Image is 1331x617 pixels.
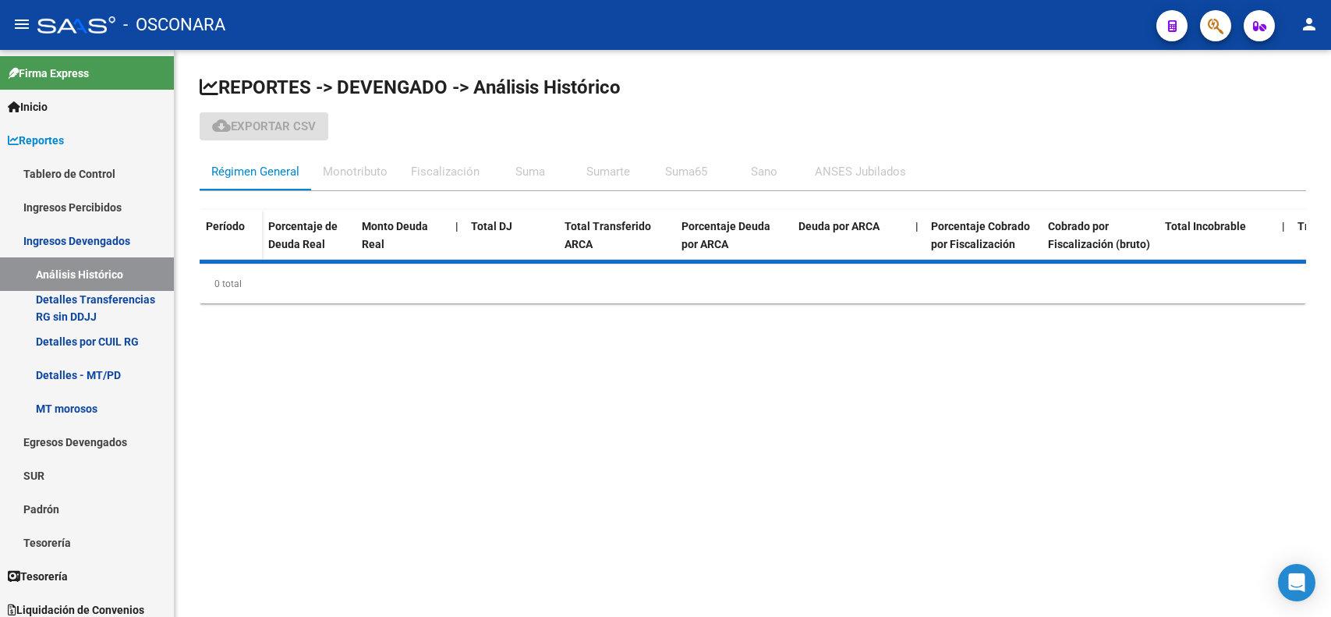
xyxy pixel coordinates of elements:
div: Suma65 [665,163,707,180]
span: - OSCONARA [123,8,225,42]
span: Monto Deuda Real [362,220,428,250]
span: Deuda por ARCA [798,220,880,232]
datatable-header-cell: Período [200,210,262,275]
div: Sumarte [586,163,630,180]
datatable-header-cell: Total DJ [465,210,558,275]
span: Porcentaje Deuda por ARCA [681,220,770,250]
datatable-header-cell: Porcentaje de Deuda Real [262,210,356,275]
span: Total Incobrable [1165,220,1246,232]
span: Reportes [8,132,64,149]
datatable-header-cell: Cobrado por Fiscalización (bruto) [1042,210,1159,275]
span: Inicio [8,98,48,115]
div: Suma [515,163,545,180]
div: 0 total [200,264,1306,303]
h1: REPORTES -> DEVENGADO -> Análisis Histórico [200,75,1306,100]
datatable-header-cell: | [909,210,925,275]
button: Exportar CSV [200,112,328,140]
datatable-header-cell: Porcentaje Deuda por ARCA [675,210,792,275]
div: Monotributo [323,163,388,180]
div: Fiscalización [411,163,480,180]
span: Porcentaje de Deuda Real [268,220,338,250]
div: Sano [751,163,777,180]
datatable-header-cell: | [449,210,465,275]
span: | [915,220,919,232]
span: Tesorería [8,568,68,585]
datatable-header-cell: Monto Deuda Real [356,210,449,275]
datatable-header-cell: Porcentaje Cobrado por Fiscalización [925,210,1042,275]
datatable-header-cell: Deuda por ARCA [792,210,909,275]
mat-icon: person [1300,15,1319,34]
div: Régimen General [211,163,299,180]
span: Cobrado por Fiscalización (bruto) [1048,220,1150,250]
datatable-header-cell: | [1276,210,1291,275]
datatable-header-cell: Total Incobrable [1159,210,1276,275]
span: Firma Express [8,65,89,82]
span: Período [206,220,245,232]
span: | [455,220,458,232]
mat-icon: menu [12,15,31,34]
span: Total DJ [471,220,512,232]
datatable-header-cell: Total Transferido ARCA [558,210,675,275]
span: Total Transferido ARCA [565,220,651,250]
div: ANSES Jubilados [815,163,906,180]
div: Open Intercom Messenger [1278,564,1315,601]
mat-icon: cloud_download [212,116,231,135]
span: Porcentaje Cobrado por Fiscalización [931,220,1030,250]
span: Exportar CSV [212,119,316,133]
span: | [1282,220,1285,232]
